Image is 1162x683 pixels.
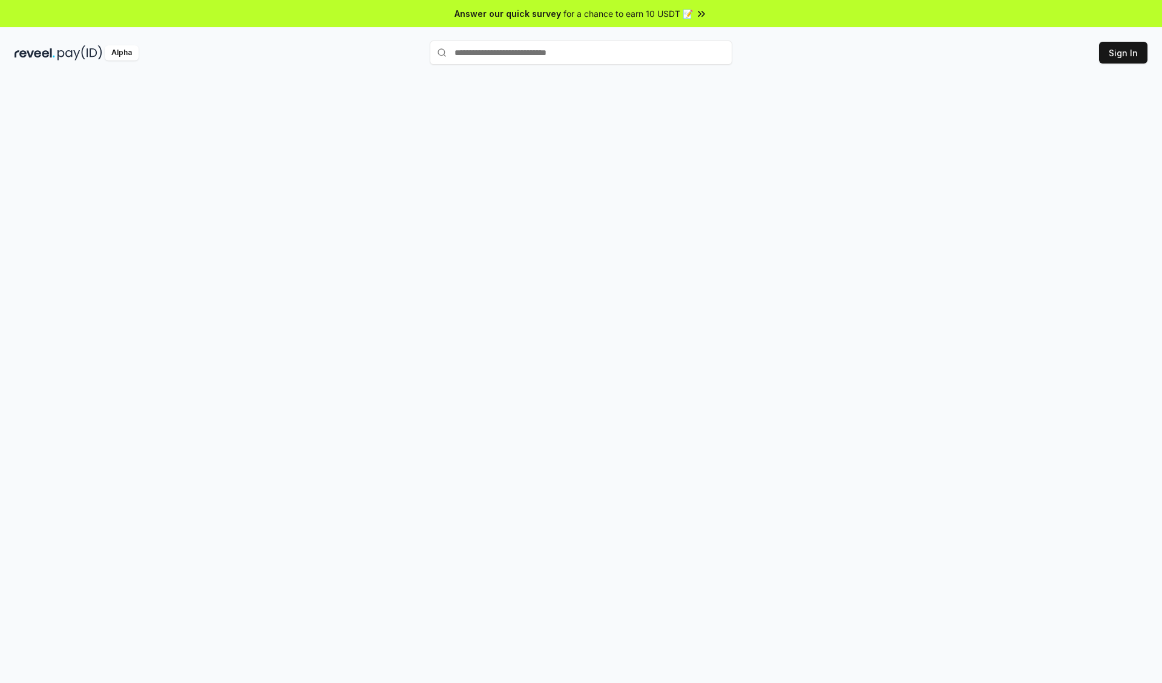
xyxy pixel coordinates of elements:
span: for a chance to earn 10 USDT 📝 [563,7,693,20]
img: reveel_dark [15,45,55,60]
img: pay_id [57,45,102,60]
button: Sign In [1099,42,1147,64]
span: Answer our quick survey [455,7,561,20]
div: Alpha [105,45,139,60]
